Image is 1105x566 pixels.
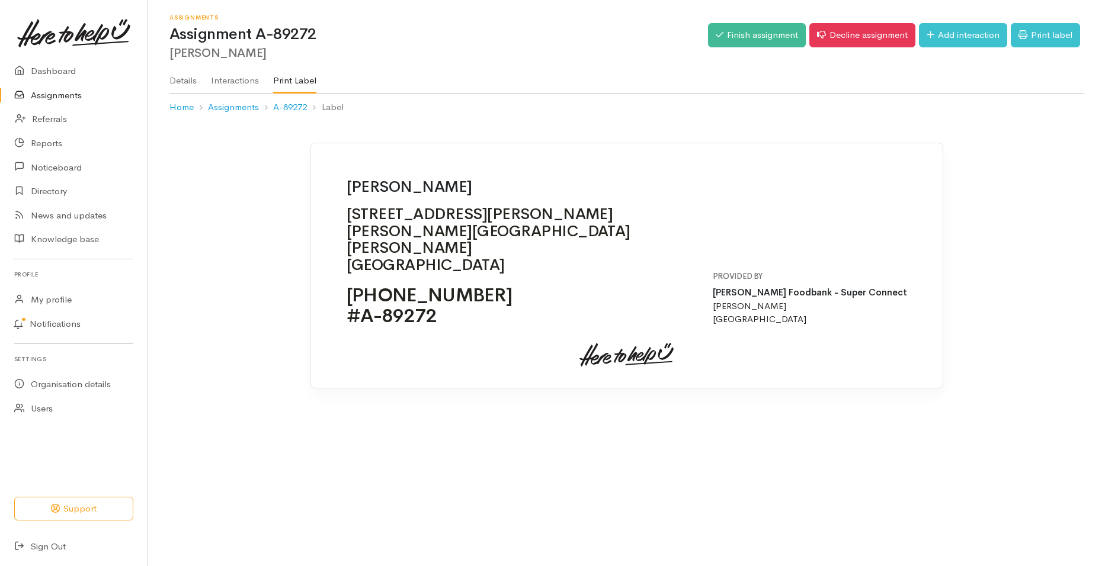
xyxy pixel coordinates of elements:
[347,206,630,274] p: [STREET_ADDRESS][PERSON_NAME] [PERSON_NAME][GEOGRAPHIC_DATA] [PERSON_NAME] [GEOGRAPHIC_DATA]
[14,351,133,367] h6: Settings
[169,47,708,60] h2: [PERSON_NAME]
[273,101,307,114] a: A-89272
[169,14,708,21] h6: Assignments
[919,23,1007,47] a: Add interaction
[14,497,133,521] button: Support
[169,94,1084,121] nav: breadcrumb
[307,101,343,114] li: Label
[809,23,915,47] a: Decline assignment
[169,60,197,93] a: Details
[347,179,630,196] h1: [PERSON_NAME]
[708,23,806,47] a: Finish assignment
[579,343,674,366] img: heretohelpu.svg
[713,287,907,298] strong: [PERSON_NAME] Foodbank - Super Connect
[1011,23,1080,47] a: Print label
[169,26,708,43] h1: Assignment A-89272
[713,272,907,281] h5: Provided by
[14,266,133,282] h6: Profile
[211,60,259,93] a: Interactions
[169,101,194,114] a: Home
[273,60,316,94] a: Print Label
[713,286,907,326] p: [PERSON_NAME] [GEOGRAPHIC_DATA]
[208,101,259,114] a: Assignments
[347,285,630,326] p: [PHONE_NUMBER] #A-89272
